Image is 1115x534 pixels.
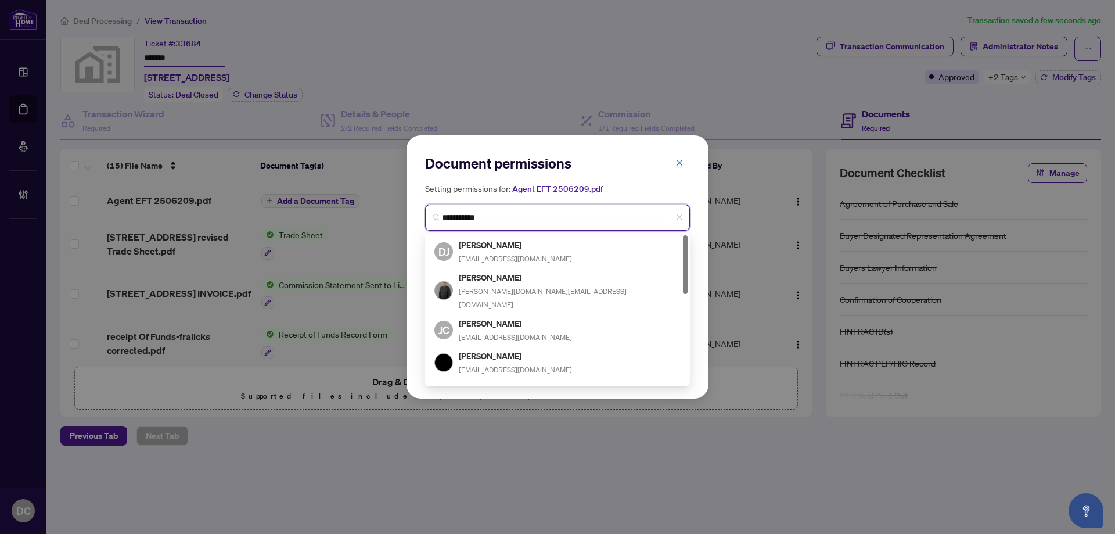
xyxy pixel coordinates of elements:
[459,365,572,374] span: [EMAIL_ADDRESS][DOMAIN_NAME]
[459,349,572,363] h5: [PERSON_NAME]
[438,322,449,338] span: JC
[433,214,440,221] img: search_icon
[435,354,452,371] img: Profile Icon
[512,184,603,194] span: Agent EFT 2506209.pdf
[459,317,572,330] h5: [PERSON_NAME]
[676,214,683,221] span: close
[459,333,572,342] span: [EMAIL_ADDRESS][DOMAIN_NAME]
[459,238,572,252] h5: [PERSON_NAME]
[438,243,449,260] span: DJ
[459,382,627,395] h5: [PERSON_NAME]
[459,271,681,284] h5: [PERSON_NAME]
[675,159,684,167] span: close
[459,287,627,309] span: [PERSON_NAME][DOMAIN_NAME][EMAIL_ADDRESS][DOMAIN_NAME]
[1069,493,1103,528] button: Open asap
[435,282,452,299] img: Profile Icon
[459,255,572,263] span: [EMAIL_ADDRESS][DOMAIN_NAME]
[425,154,690,173] h2: Document permissions
[425,182,690,195] h5: Setting permissions for:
